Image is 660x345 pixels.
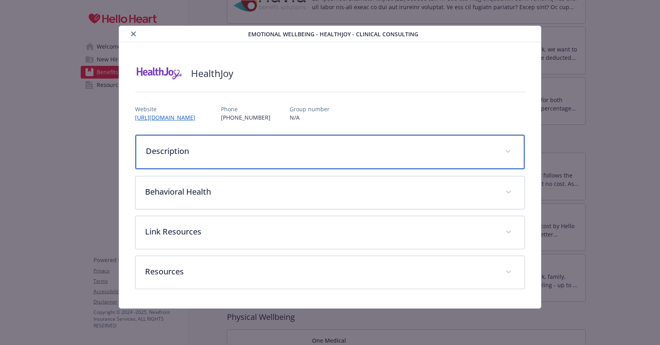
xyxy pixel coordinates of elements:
[129,29,138,39] button: close
[66,26,594,309] div: details for plan Emotional Wellbeing - HealthJoy - Clinical Consulting
[248,30,418,38] span: Emotional Wellbeing - HealthJoy - Clinical Consulting
[135,61,183,85] img: HealthJoy, LLC
[135,114,202,121] a: [URL][DOMAIN_NAME]
[135,216,524,249] div: Link Resources
[135,105,202,113] p: Website
[221,105,270,113] p: Phone
[191,67,233,80] h2: HealthJoy
[146,145,495,157] p: Description
[135,256,524,289] div: Resources
[221,113,270,122] p: [PHONE_NUMBER]
[145,226,495,238] p: Link Resources
[145,266,495,278] p: Resources
[135,176,524,209] div: Behavioral Health
[290,113,330,122] p: N/A
[135,135,524,169] div: Description
[290,105,330,113] p: Group number
[145,186,495,198] p: Behavioral Health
